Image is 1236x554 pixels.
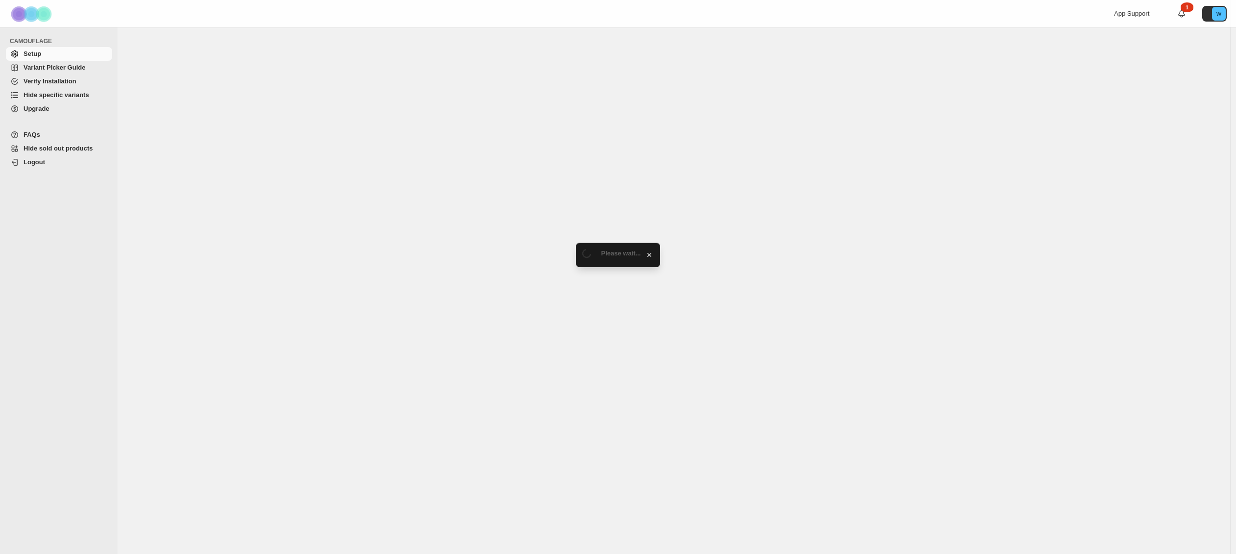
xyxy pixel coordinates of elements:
a: Upgrade [6,102,112,116]
span: Verify Installation [24,77,76,85]
img: Camouflage [8,0,57,27]
span: Avatar with initials W [1212,7,1226,21]
span: Please wait... [601,250,641,257]
button: Avatar with initials W [1202,6,1227,22]
text: W [1216,11,1222,17]
span: Upgrade [24,105,49,112]
div: 1 [1181,2,1193,12]
span: Hide sold out products [24,145,93,152]
a: Verify Installation [6,75,112,88]
span: Variant Picker Guide [24,64,85,71]
a: Hide sold out products [6,142,112,155]
a: Logout [6,155,112,169]
a: 1 [1177,9,1187,19]
a: FAQs [6,128,112,142]
span: Hide specific variants [24,91,89,99]
a: Setup [6,47,112,61]
span: FAQs [24,131,40,138]
a: Variant Picker Guide [6,61,112,75]
a: Hide specific variants [6,88,112,102]
span: CAMOUFLAGE [10,37,113,45]
span: Logout [24,158,45,166]
span: Setup [24,50,41,57]
span: App Support [1114,10,1149,17]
